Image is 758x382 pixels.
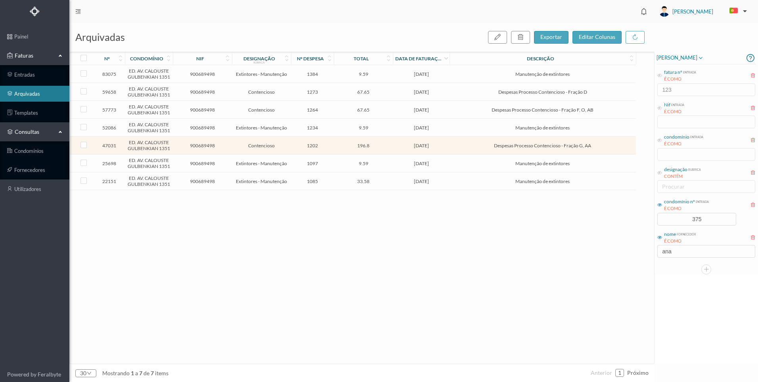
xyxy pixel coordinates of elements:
[175,107,230,113] span: 900689498
[234,71,289,77] span: Extintores - Manutenção
[95,125,123,131] span: 52086
[155,370,168,376] span: items
[293,107,332,113] span: 1264
[130,56,163,62] div: condomínio
[591,367,612,379] li: Página Anterior
[127,104,170,116] span: ED. AV. CALOUSTE GULBENKIAN 1351
[336,107,391,113] span: 67.65
[723,5,750,17] button: PT
[293,143,332,149] span: 1202
[13,52,56,60] span: Faturas
[95,160,123,166] span: 25698
[639,6,649,17] i: icon: bell
[293,71,332,77] span: 1384
[293,178,332,184] span: 1085
[297,56,324,62] div: nº despesa
[336,160,391,166] span: 9.59
[234,107,289,113] span: Contencioso
[452,107,634,113] span: Despesas Processo Contencioso - Fração F, O, AB
[354,56,369,62] div: total
[452,143,634,149] span: Despesas Processo Contencioso - Fração G, AA
[127,157,170,169] span: ED. AV. CALOUSTE GULBENKIAN 1351
[127,86,170,98] span: ED. AV. CALOUSTE GULBENKIAN 1351
[452,71,634,77] span: Manutenção de extintores
[615,369,624,377] li: 1
[336,71,391,77] span: 9.59
[175,71,230,77] span: 900689498
[234,143,289,149] span: Contencioso
[664,69,682,76] div: fatura nº
[175,160,230,166] span: 900689498
[452,89,634,95] span: Despesas Processo Contencioso - Fração D
[687,166,701,172] div: rubrica
[293,125,332,131] span: 1234
[664,238,696,245] div: É COMO
[127,68,170,80] span: ED. AV. CALOUSTE GULBENKIAN 1351
[534,31,568,44] button: exportar
[591,369,612,376] span: anterior
[695,198,709,204] div: entrada
[30,6,40,16] img: Logo
[627,367,649,379] li: Página Seguinte
[395,89,448,95] span: [DATE]
[127,122,170,133] span: ED. AV. CALOUSTE GULBENKIAN 1351
[664,231,676,238] div: nome
[395,125,448,131] span: [DATE]
[175,178,230,184] span: 900689498
[452,160,634,166] span: Manutenção de extintores
[293,160,332,166] span: 1097
[75,31,125,43] span: arquivadas
[127,139,170,151] span: ED. AV. CALOUSTE GULBENKIAN 1351
[336,125,391,131] span: 9.59
[144,370,149,376] span: de
[452,178,634,184] span: Manutenção de extintores
[149,370,155,376] span: 7
[138,370,144,376] span: 7
[75,9,81,14] i: icon: menu-fold
[747,52,754,64] i: icon: question-circle-o
[234,125,289,131] span: Extintores - Manutenção
[293,89,332,95] span: 1273
[664,166,687,173] div: designação
[664,108,684,115] div: É COMO
[175,143,230,149] span: 900689498
[616,367,624,379] a: 1
[336,178,391,184] span: 33.58
[664,76,696,83] div: É COMO
[664,173,701,180] div: CONTÉM
[540,33,562,40] span: exportar
[395,160,448,166] span: [DATE]
[336,89,391,95] span: 67.65
[135,370,138,376] span: a
[395,178,448,184] span: [DATE]
[95,71,123,77] span: 83075
[15,128,54,136] span: consultas
[664,198,695,205] div: condomínio nº
[664,133,689,141] div: condomínio
[395,71,448,77] span: [DATE]
[234,178,289,184] span: Extintores - Manutenção
[395,107,448,113] span: [DATE]
[196,56,204,62] div: nif
[95,143,123,149] span: 47031
[689,133,703,139] div: entrada
[682,69,696,75] div: entrada
[627,369,649,376] span: próximo
[664,101,670,108] div: Nif
[572,31,622,44] button: editar colunas
[395,56,443,62] div: data de faturação
[336,143,391,149] span: 196.8
[95,89,123,95] span: 59658
[80,367,86,379] div: 30
[243,56,275,62] div: designação
[127,175,170,187] span: ED. AV. CALOUSTE GULBENKIAN 1351
[670,101,684,107] div: entrada
[86,371,92,376] i: icon: down
[175,89,230,95] span: 900689498
[175,125,230,131] span: 900689498
[104,56,110,62] div: nº
[664,141,703,147] div: É COMO
[234,89,289,95] span: Contencioso
[395,143,448,149] span: [DATE]
[95,178,123,184] span: 22151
